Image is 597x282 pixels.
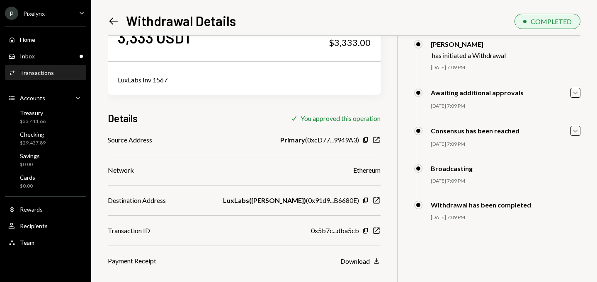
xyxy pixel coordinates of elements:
div: [DATE] 7:09 PM [431,103,581,110]
div: [DATE] 7:09 PM [431,178,581,185]
div: [DATE] 7:09 PM [431,64,581,71]
div: Awaiting additional approvals [431,89,524,96]
div: Checking [20,131,46,138]
div: Payment Receipt [108,256,156,266]
div: [DATE] 7:09 PM [431,214,581,221]
div: Recipients [20,222,48,229]
a: Accounts [5,90,86,105]
div: $3,333.00 [329,37,371,48]
div: Home [20,36,35,43]
div: Transactions [20,69,54,76]
a: Checking$29,437.89 [5,128,86,148]
div: Pixelynx [23,10,45,17]
div: P [5,7,18,20]
b: LuxLabs([PERSON_NAME]) [223,195,306,205]
div: Ethereum [353,165,381,175]
b: Primary [280,135,305,145]
a: Savings$0.00 [5,150,86,170]
div: ( 0xcD77...9949A3 ) [280,135,359,145]
div: COMPLETED [531,17,572,25]
div: 0x5b7c...dba5cb [311,226,359,236]
div: Download [340,257,370,265]
div: Transaction ID [108,226,150,236]
div: ( 0x91d9...B6680E ) [223,195,359,205]
div: 3,333 USDT [118,28,192,47]
div: Inbox [20,53,35,60]
div: Savings [20,152,40,159]
a: Home [5,32,86,47]
div: $29,437.89 [20,140,46,147]
div: $0.00 [20,161,40,168]
a: Treasury$33,411.66 [5,107,86,127]
h3: Details [108,111,138,125]
div: LuxLabs Inv 1567 [118,75,371,85]
div: Cards [20,174,35,181]
div: Source Address [108,135,152,145]
div: Treasury [20,109,46,116]
div: Network [108,165,134,175]
div: Rewards [20,206,43,213]
a: Recipients [5,218,86,233]
div: Destination Address [108,195,166,205]
a: Transactions [5,65,86,80]
div: has initiated a Withdrawal [432,51,506,59]
div: Consensus has been reached [431,127,519,135]
div: $0.00 [20,183,35,190]
button: Download [340,257,381,266]
div: [PERSON_NAME] [431,40,506,48]
div: Accounts [20,94,45,101]
a: Inbox [5,48,86,63]
div: Broadcasting [431,164,473,172]
div: $33,411.66 [20,118,46,125]
div: Withdrawal has been completed [431,201,531,209]
a: Team [5,235,86,250]
a: Rewards [5,202,86,217]
div: [DATE] 7:09 PM [431,141,581,148]
a: Cards$0.00 [5,171,86,191]
div: Team [20,239,34,246]
h1: Withdrawal Details [126,12,236,29]
div: You approved this operation [301,114,381,122]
